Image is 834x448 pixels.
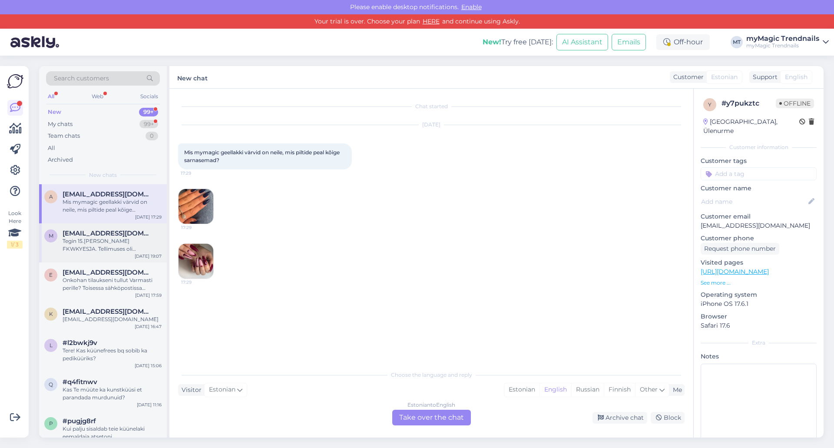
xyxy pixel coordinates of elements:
div: [EMAIL_ADDRESS][DOMAIN_NAME] [63,315,162,323]
span: #l2bwkj9v [63,339,97,347]
p: Safari 17.6 [701,321,817,330]
a: [URL][DOMAIN_NAME] [701,268,769,275]
p: Visited pages [701,258,817,267]
span: e [49,272,53,278]
span: 17:29 [181,279,214,285]
p: Browser [701,312,817,321]
div: English [539,383,571,396]
div: Onkohan tilaukseni tullut Varmasti perille? Toisessa sähköpostissa tulleella tilausnumerolla näyt... [63,276,162,292]
div: Socials [139,91,160,102]
div: All [48,144,55,153]
p: Notes [701,352,817,361]
div: # y7pukztc [721,98,776,109]
p: Customer name [701,184,817,193]
div: [DATE] 17:29 [135,214,162,220]
a: myMagic TrendnailsmyMagic Trendnails [746,35,829,49]
div: Archive chat [592,412,647,424]
img: Askly Logo [7,73,23,90]
div: Finnish [604,383,635,396]
div: Russian [571,383,604,396]
div: myMagic Trendnails [746,35,819,42]
span: q [49,381,53,388]
div: 99+ [139,120,158,129]
button: Emails [612,34,646,50]
div: MT [731,36,743,48]
span: Other [640,385,658,393]
div: myMagic Trendnails [746,42,819,49]
span: Offline [776,99,814,108]
div: New [48,108,61,116]
div: Support [749,73,778,82]
span: Search customers [54,74,109,83]
div: Off-hour [656,34,710,50]
div: Kui palju sisaldab teie küünelaki eemaldaja atsetoni [63,425,162,441]
span: y [708,101,712,108]
div: [GEOGRAPHIC_DATA], Ülenurme [703,117,799,136]
div: [DATE] 19:07 [135,253,162,259]
div: Team chats [48,132,80,140]
a: HERE [420,17,442,25]
div: 1 / 3 [7,241,23,249]
div: All [46,91,56,102]
span: emmi.vuorio@gmail.com [63,269,153,276]
span: p [49,420,53,427]
div: Take over the chat [392,410,471,425]
div: Visitor [178,385,202,395]
input: Add a tag [701,167,817,180]
div: [DATE] 11:16 [137,402,162,408]
div: Customer information [701,143,817,151]
div: My chats [48,120,73,129]
div: Customer [670,73,704,82]
div: Look Here [7,209,23,249]
div: Try free [DATE]: [483,37,553,47]
div: Choose the language and reply [178,371,685,379]
img: Attachment [179,189,213,224]
div: Archived [48,156,73,164]
div: [DATE] 15:06 [135,362,162,369]
span: Estonian [209,385,235,395]
p: Customer email [701,212,817,221]
span: New chats [89,171,117,179]
span: Enable [459,3,484,11]
label: New chat [177,71,208,83]
div: Estonian to English [407,401,455,409]
div: Kas Te müüte ka kunstküüsi et parandada murdunuid? [63,386,162,402]
div: Estonian [504,383,539,396]
span: m [49,232,53,239]
button: AI Assistant [556,34,608,50]
p: Operating system [701,290,817,299]
p: See more ... [701,279,817,287]
span: #q4fitnwv [63,378,97,386]
div: 0 [146,132,158,140]
p: iPhone OS 17.6.1 [701,299,817,309]
div: Extra [701,339,817,347]
p: Customer phone [701,234,817,243]
span: angelakuslap@gmail.com [63,190,153,198]
div: [DATE] [178,121,685,129]
div: [DATE] 16:47 [135,323,162,330]
div: Tegin 15.[PERSON_NAME] FKWKYESJA. Tellimuses oli [PERSON_NAME] rõngaga kõvasulamist puuriotsikut.... [63,237,162,253]
span: katrin.parts40@gmail.com [63,308,153,315]
div: Web [90,91,105,102]
div: Tere! Kas küünefrees bq sobib ka pediküüriks? [63,347,162,362]
div: Mis mymagic geellakki värvid on neile, mis piltide peal kõige sarnasemad? [63,198,162,214]
p: Customer tags [701,156,817,166]
span: a [49,193,53,200]
div: Chat started [178,103,685,110]
div: Me [669,385,682,395]
span: #pugjg8rf [63,417,96,425]
div: [DATE] 17:59 [135,292,162,299]
span: Estonian [711,73,738,82]
b: New! [483,38,501,46]
span: Mis mymagic geellakki värvid on neile, mis piltide peal kõige sarnasemad? [184,149,341,163]
span: 17:29 [181,224,214,231]
span: 17:29 [181,170,213,176]
span: marleen.korbelainen@gmail.com [63,229,153,237]
div: Block [651,412,685,424]
div: 99+ [139,108,158,116]
span: l [50,342,53,348]
p: [EMAIL_ADDRESS][DOMAIN_NAME] [701,221,817,230]
img: Attachment [179,244,213,279]
span: English [785,73,808,82]
span: k [49,311,53,317]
